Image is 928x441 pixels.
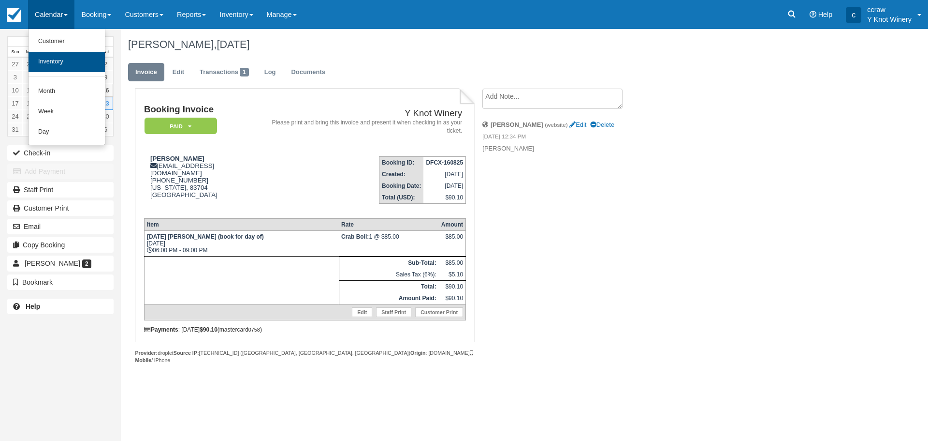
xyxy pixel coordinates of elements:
[439,269,466,281] td: $5.10
[144,231,339,257] td: [DATE] 06:00 PM - 09:00 PM
[29,52,105,72] a: Inventory
[379,180,424,192] th: Booking Date:
[8,123,23,136] a: 31
[867,5,912,15] p: ccraw
[376,307,411,317] a: Staff Print
[128,39,810,50] h1: [PERSON_NAME],
[7,237,114,253] button: Copy Booking
[439,292,466,304] td: $90.10
[439,281,466,293] td: $90.10
[257,63,283,82] a: Log
[423,180,465,192] td: [DATE]
[339,219,439,231] th: Rate
[147,233,264,240] strong: [DATE] [PERSON_NAME] (book for day of)
[248,327,260,333] small: 0758
[98,110,113,123] a: 30
[7,182,114,198] a: Staff Print
[144,117,214,135] a: Paid
[439,219,466,231] th: Amount
[341,233,369,240] strong: Crab Boil
[284,63,333,82] a: Documents
[144,326,178,333] strong: Payments
[145,118,217,135] em: Paid
[26,303,40,310] b: Help
[7,8,21,22] img: checkfront-main-nav-mini-logo.png
[8,71,23,84] a: 3
[144,326,466,333] div: : [DATE] (mastercard )
[379,192,424,204] th: Total (USD):
[144,105,262,115] h1: Booking Invoice
[23,47,38,58] th: Mon
[174,350,199,356] strong: Source IP:
[135,350,158,356] strong: Provider:
[7,219,114,234] button: Email
[867,15,912,24] p: Y Knot Winery
[23,71,38,84] a: 4
[7,200,114,216] a: Customer Print
[28,29,105,145] ul: Calendar
[352,307,372,317] a: Edit
[98,47,113,58] th: Sat
[339,231,439,257] td: 1 @ $85.00
[29,102,105,122] a: Week
[379,168,424,180] th: Created:
[818,11,833,18] span: Help
[8,58,23,71] a: 27
[217,38,249,50] span: [DATE]
[266,119,462,135] address: Please print and bring this invoice and present it when checking in as your ticket.
[379,157,424,169] th: Booking ID:
[491,121,543,128] strong: [PERSON_NAME]
[98,58,113,71] a: 2
[135,350,473,363] strong: Mobile
[482,144,645,153] p: [PERSON_NAME]
[165,63,191,82] a: Edit
[590,121,614,128] a: Delete
[266,108,462,119] h2: Y Knot Winery
[545,122,567,128] small: (website)
[569,121,586,128] a: Edit
[23,123,38,136] a: 1
[144,155,262,211] div: [EMAIL_ADDRESS][DOMAIN_NAME] [PHONE_NUMBER] [US_STATE], 83704 [GEOGRAPHIC_DATA]
[439,257,466,269] td: $85.00
[98,84,113,97] a: 16
[98,123,113,136] a: 6
[98,71,113,84] a: 9
[128,63,164,82] a: Invoice
[135,350,475,364] div: droplet [TECHNICAL_ID] ([GEOGRAPHIC_DATA], [GEOGRAPHIC_DATA], [GEOGRAPHIC_DATA]) : [DOMAIN_NAME] ...
[482,133,645,143] em: [DATE] 12:34 PM
[8,97,23,110] a: 17
[200,326,217,333] strong: $90.10
[240,68,249,76] span: 1
[810,11,816,18] i: Help
[23,58,38,71] a: 28
[7,274,114,290] button: Bookmark
[98,97,113,110] a: 23
[423,192,465,204] td: $90.10
[144,219,339,231] th: Item
[846,7,861,23] div: c
[82,259,91,268] span: 2
[8,47,23,58] th: Sun
[339,281,439,293] th: Total:
[23,110,38,123] a: 25
[339,292,439,304] th: Amount Paid:
[8,84,23,97] a: 10
[441,233,463,248] div: $85.00
[29,122,105,142] a: Day
[423,168,465,180] td: [DATE]
[415,307,463,317] a: Customer Print
[25,259,80,267] span: [PERSON_NAME]
[426,159,463,166] strong: DFCX-160825
[150,155,204,162] strong: [PERSON_NAME]
[29,81,105,102] a: Month
[339,269,439,281] td: Sales Tax (6%):
[7,299,114,314] a: Help
[29,31,105,52] a: Customer
[23,97,38,110] a: 18
[7,256,114,271] a: [PERSON_NAME] 2
[7,145,114,161] button: Check-in
[410,350,425,356] strong: Origin
[192,63,256,82] a: Transactions1
[7,164,114,179] button: Add Payment
[23,84,38,97] a: 11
